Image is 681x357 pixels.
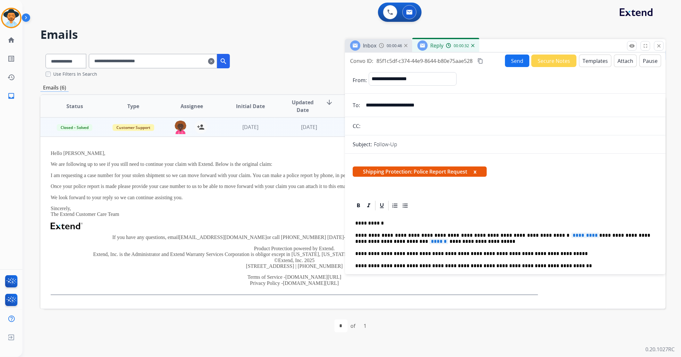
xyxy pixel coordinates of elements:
[643,43,648,49] mat-icon: fullscreen
[639,55,661,67] button: Pause
[181,102,203,110] span: Assignee
[614,55,637,67] button: Attach
[390,201,400,210] div: Ordered List
[7,55,15,63] mat-icon: list_alt
[208,57,214,65] mat-icon: clear
[353,140,372,148] p: Subject:
[197,123,205,131] mat-icon: person_add
[645,345,675,353] p: 0.20.1027RC
[531,55,576,67] button: Secure Notes
[7,73,15,81] mat-icon: history
[477,58,483,64] mat-icon: content_copy
[350,57,373,65] p: Convo ID:
[353,122,360,130] p: CC:
[113,124,154,131] span: Customer Support
[629,43,635,49] mat-icon: remove_red_eye
[400,201,410,210] div: Bullet List
[363,42,376,49] span: Inbox
[579,55,611,67] button: Templates
[57,124,92,131] span: Closed – Solved
[354,201,363,210] div: Bold
[236,102,265,110] span: Initial Date
[359,319,372,332] div: 1
[51,150,538,156] p: Hello [PERSON_NAME],
[51,183,538,189] p: Once your police report is made please provide your case number to us to be able to move forward ...
[377,201,387,210] div: Underline
[220,57,227,65] mat-icon: search
[51,195,538,200] p: We look forward to your reply so we can continue assisting you.
[66,102,83,110] span: Status
[454,43,469,48] span: 00:00:32
[285,274,341,280] a: [DOMAIN_NAME][URL]
[51,234,538,240] p: If you have any questions, email or call [PHONE_NUMBER] [DATE]-[DATE], 9am-8pm EST and [DATE] & [...
[430,42,443,49] span: Reply
[7,36,15,44] mat-icon: home
[374,140,397,148] p: Follow-Up
[51,223,83,230] img: Extend Logo
[127,102,139,110] span: Type
[325,98,333,106] mat-icon: arrow_downward
[301,123,317,131] span: [DATE]
[387,43,402,48] span: 00:00:46
[656,43,662,49] mat-icon: close
[51,246,538,269] p: Product Protection powered by Extend. Extend, Inc. is the Administrator and Extend Warranty Servi...
[364,201,374,210] div: Italic
[51,206,538,217] p: Sincerely, The Extend Customer Care Team
[7,92,15,100] mat-icon: inbox
[474,168,476,175] button: x
[40,84,69,92] p: Emails (6)
[51,161,538,167] p: We are following up to see if you still need to continue your claim with Extend. Below is the ori...
[353,166,487,177] span: Shipping Protection: Police Report Request
[179,234,267,240] a: [EMAIL_ADDRESS][DOMAIN_NAME]
[353,76,367,84] p: From:
[505,55,529,67] button: Send
[353,101,360,109] p: To:
[283,280,339,286] a: [DOMAIN_NAME][URL]
[285,98,320,114] span: Updated Date
[51,274,538,286] p: Terms of Service - Privacy Policy -
[242,123,258,131] span: [DATE]
[51,173,538,178] p: I am requesting a case number for your stolen shipment so we can move forward with your claim. Yo...
[53,71,97,77] label: Use Filters In Search
[40,28,666,41] h2: Emails
[376,57,473,64] span: 85f1c5df-c374-44e9-8644-b80e75aae528
[174,121,187,134] img: agent-avatar
[2,9,20,27] img: avatar
[351,322,356,330] div: of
